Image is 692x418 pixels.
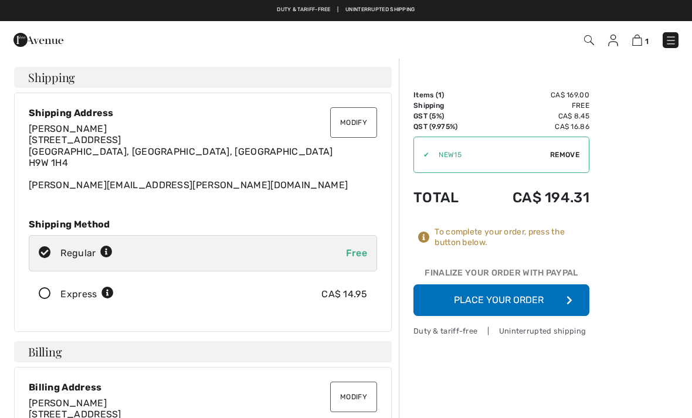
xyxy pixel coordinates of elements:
div: Shipping Method [29,219,377,230]
div: [PERSON_NAME][EMAIL_ADDRESS][PERSON_NAME][DOMAIN_NAME] [29,123,377,191]
div: Finalize Your Order with PayPal [413,267,589,284]
div: Duty & tariff-free | Uninterrupted shipping [413,325,589,337]
div: Regular [60,246,113,260]
span: Billing [28,346,62,358]
div: To complete your order, press the button below. [435,227,589,248]
img: Menu [665,35,677,46]
td: CA$ 16.86 [479,121,589,132]
td: Shipping [413,100,479,111]
td: CA$ 169.00 [479,90,589,100]
span: Shipping [28,72,75,83]
img: Search [584,35,594,45]
a: 1 [632,33,649,47]
span: 1 [438,91,442,99]
img: 1ère Avenue [13,28,63,52]
button: Place Your Order [413,284,589,316]
span: Remove [550,149,579,160]
td: Total [413,178,479,218]
button: Modify [330,107,377,138]
div: CA$ 14.95 [321,287,367,301]
button: Modify [330,382,377,412]
span: [STREET_ADDRESS] [GEOGRAPHIC_DATA], [GEOGRAPHIC_DATA], [GEOGRAPHIC_DATA] H9W 1H4 [29,134,333,168]
span: 1 [645,37,649,46]
span: [PERSON_NAME] [29,123,107,134]
span: [PERSON_NAME] [29,397,107,409]
span: Free [346,247,367,259]
td: GST (5%) [413,111,479,121]
img: My Info [608,35,618,46]
img: Shopping Bag [632,35,642,46]
td: CA$ 8.45 [479,111,589,121]
div: Billing Address [29,382,377,393]
td: CA$ 194.31 [479,178,589,218]
td: QST (9.975%) [413,121,479,132]
td: Free [479,100,589,111]
input: Promo code [429,137,550,172]
div: ✔ [414,149,429,160]
a: 1ère Avenue [13,33,63,45]
div: Shipping Address [29,107,377,118]
div: Express [60,287,114,301]
td: Items ( ) [413,90,479,100]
